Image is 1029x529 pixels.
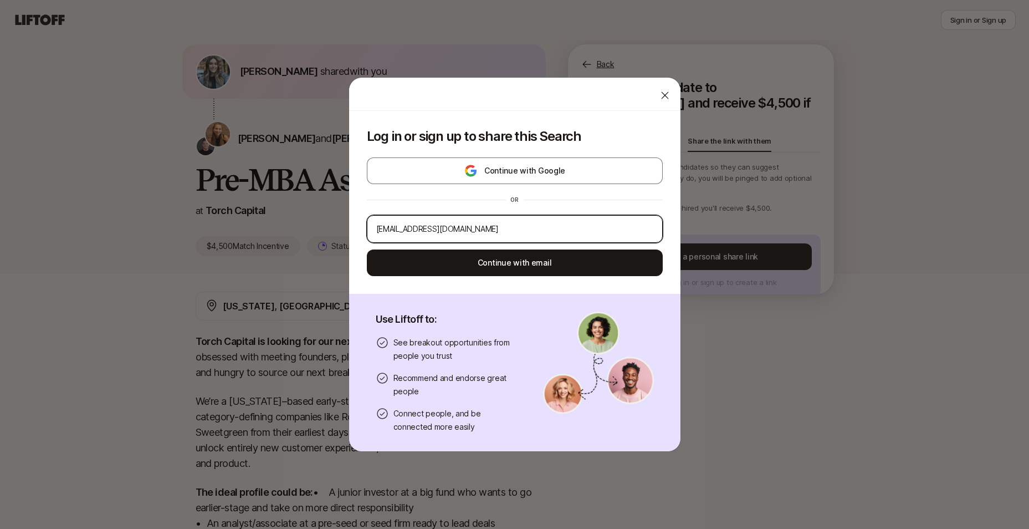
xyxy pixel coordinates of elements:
[367,250,663,276] button: Continue with email
[464,164,478,177] img: google-logo
[367,157,663,184] button: Continue with Google
[367,129,663,144] p: Log in or sign up to share this Search
[376,312,516,327] p: Use Liftoff to:
[376,222,653,236] input: Your personal email address
[393,372,516,398] p: Recommend and endorse great people
[393,407,516,434] p: Connect people, and be connected more easily
[506,195,524,204] div: or
[543,312,654,414] img: signup-banner
[393,336,516,363] p: See breakout opportunities from people you trust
